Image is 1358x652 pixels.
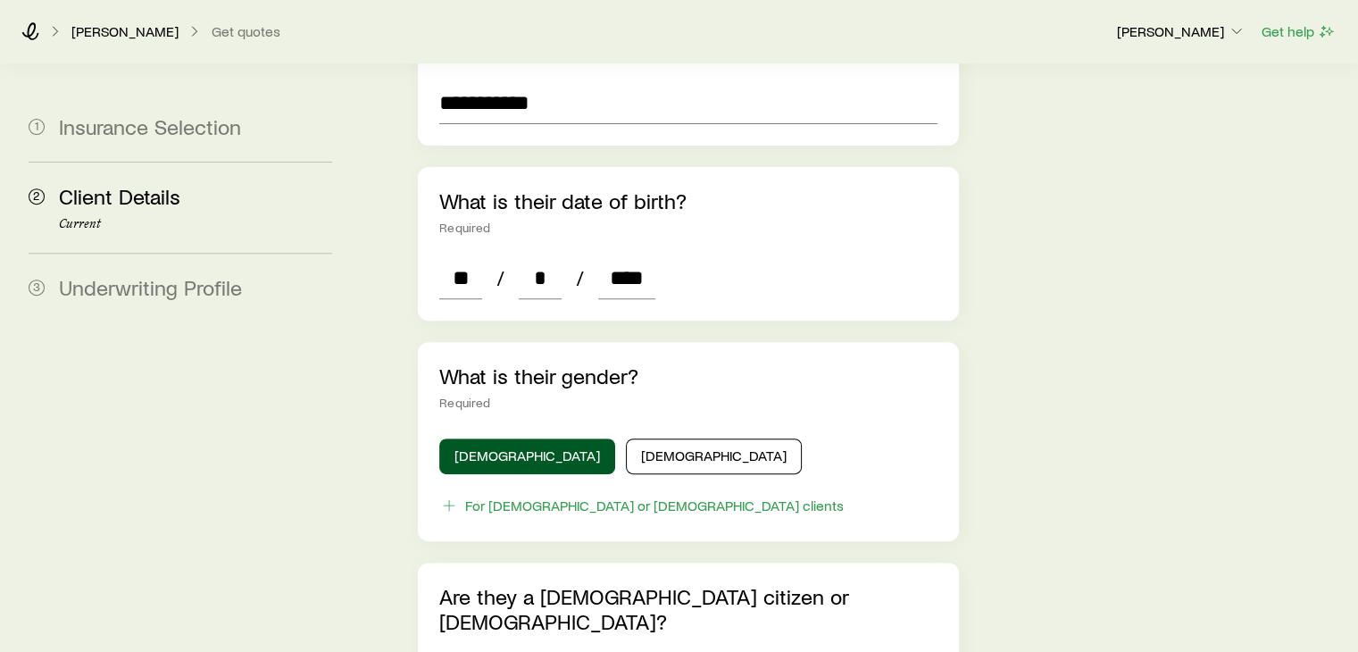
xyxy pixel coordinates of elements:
[569,265,591,290] span: /
[1116,21,1246,43] button: [PERSON_NAME]
[1261,21,1337,42] button: Get help
[59,217,332,231] p: Current
[465,497,844,514] div: For [DEMOGRAPHIC_DATA] or [DEMOGRAPHIC_DATA] clients
[59,113,241,139] span: Insurance Selection
[59,183,180,209] span: Client Details
[29,188,45,205] span: 2
[439,439,615,474] button: [DEMOGRAPHIC_DATA]
[71,22,179,40] p: [PERSON_NAME]
[439,396,937,410] div: Required
[211,23,281,40] button: Get quotes
[439,364,937,389] p: What is their gender?
[29,280,45,296] span: 3
[489,265,512,290] span: /
[439,221,937,235] div: Required
[439,584,937,634] p: Are they a [DEMOGRAPHIC_DATA] citizen or [DEMOGRAPHIC_DATA]?
[626,439,802,474] button: [DEMOGRAPHIC_DATA]
[29,119,45,135] span: 1
[439,496,845,516] button: For [DEMOGRAPHIC_DATA] or [DEMOGRAPHIC_DATA] clients
[1117,22,1246,40] p: [PERSON_NAME]
[439,188,937,213] p: What is their date of birth?
[59,274,242,300] span: Underwriting Profile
